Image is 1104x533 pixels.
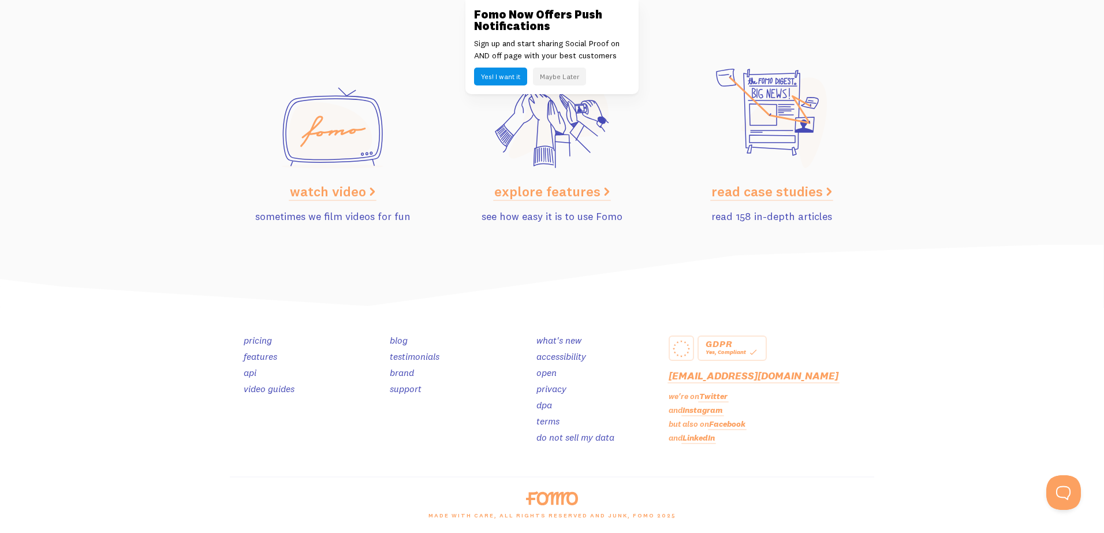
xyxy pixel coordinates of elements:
a: explore features [494,182,610,200]
a: accessibility [536,351,586,362]
a: pricing [244,334,272,346]
a: watch video [290,182,375,200]
a: dpa [536,399,552,411]
a: privacy [536,383,566,394]
a: what's new [536,334,581,346]
p: see how easy it is to use Fomo [449,208,655,224]
a: brand [390,367,414,378]
h3: Fomo Now Offers Push Notifications [474,9,630,32]
div: made with care, all rights reserved and junk, Fomo 2025 [223,505,881,533]
button: Maybe Later [533,68,586,85]
a: testimonials [390,351,439,362]
img: fomo-logo-orange-8ab935bcb42dfda78e33409a85f7af36b90c658097e6bb5368b87284a318b3da.svg [526,491,577,505]
p: and [669,432,874,444]
p: we're on [669,390,874,402]
a: GDPR Yes, Compliant [698,336,767,361]
button: Yes! I want it [474,68,527,85]
p: and [669,404,874,416]
a: features [244,351,277,362]
div: GDPR [706,340,759,347]
a: [EMAIL_ADDRESS][DOMAIN_NAME] [669,369,838,382]
iframe: Help Scout Beacon - Open [1046,475,1081,510]
a: blog [390,334,408,346]
a: LinkedIn [682,433,715,443]
p: but also on [669,418,874,430]
a: Twitter [699,391,728,401]
p: read 158 in-depth articles [669,208,874,224]
a: Facebook [709,419,745,429]
a: video guides [244,383,294,394]
a: read case studies [711,182,832,200]
a: support [390,383,422,394]
a: api [244,367,256,378]
a: open [536,367,557,378]
p: sometimes we film videos for fun [230,208,435,224]
a: Instagram [682,405,723,415]
p: Sign up and start sharing Social Proof on AND off page with your best customers [474,38,630,62]
div: Yes, Compliant [706,347,759,357]
a: terms [536,415,560,427]
a: do not sell my data [536,431,614,443]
